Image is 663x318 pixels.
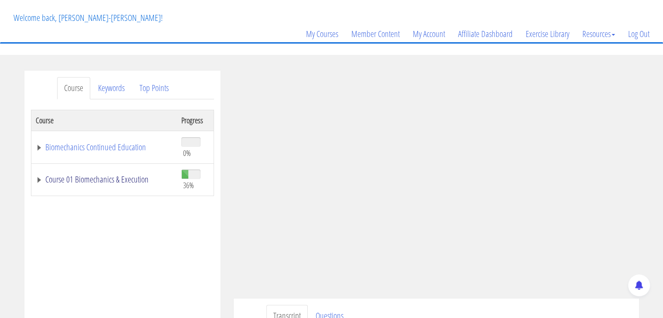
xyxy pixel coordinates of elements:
span: 0% [183,148,191,158]
a: Biomechanics Continued Education [36,143,173,152]
th: Course [31,110,177,131]
p: Welcome back, [PERSON_NAME]-[PERSON_NAME]! [7,0,169,35]
a: Top Points [133,77,176,99]
span: 36% [183,180,194,190]
a: Affiliate Dashboard [452,13,519,55]
a: Resources [576,13,622,55]
a: Course [57,77,90,99]
a: My Courses [299,13,345,55]
a: Keywords [91,77,132,99]
th: Progress [177,110,214,131]
a: My Account [406,13,452,55]
a: Member Content [345,13,406,55]
a: Course 01 Biomechanics & Execution [36,175,173,184]
a: Log Out [622,13,656,55]
a: Exercise Library [519,13,576,55]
